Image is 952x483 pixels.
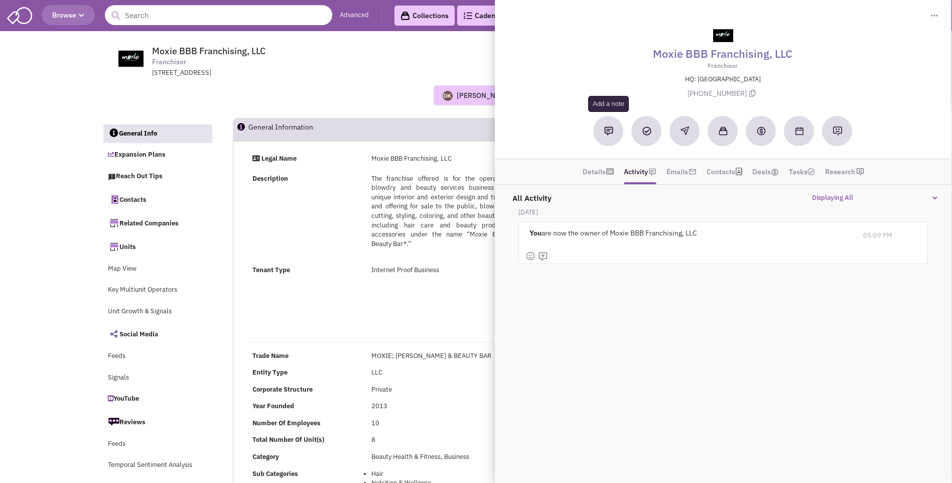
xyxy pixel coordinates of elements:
b: Number Of Employees [252,419,321,427]
a: Key Multiunit Operators [103,281,212,300]
a: Tasks [789,164,815,179]
p: HQ: [GEOGRAPHIC_DATA] [506,75,939,84]
b: Corporate Structure [252,385,313,394]
b: Total Number Of Unit(s) [252,435,324,444]
a: Activity [624,164,648,179]
div: Internet Proof Business [365,266,531,275]
a: Reach Out Tips [103,167,212,186]
span: [PHONE_NUMBER] [688,89,758,98]
img: icon-note.png [648,168,656,176]
img: Schedule a Meeting [795,127,803,135]
div: Beauty Health & Fitness, Business [365,452,531,462]
b: Trade Name [252,351,289,360]
img: TaskCount.png [807,168,815,176]
b: Entity Type [252,368,288,377]
h2: General Information [248,118,313,141]
img: icon-dealamount.png [771,168,779,176]
p: Franchisor [506,61,939,70]
a: Moxie BBB Franchising, LLC [653,46,793,61]
img: Add a Task [642,127,651,136]
a: Emails [666,164,688,179]
a: Collections [394,6,455,26]
a: Contacts [707,164,735,179]
a: Advanced [340,11,369,20]
img: research-icon.png [856,168,864,176]
label: All Activity [507,188,552,203]
img: Cadences_logo.png [463,12,472,19]
a: Contacts [103,189,212,210]
strong: Description [252,174,288,183]
div: [STREET_ADDRESS] [152,68,414,78]
div: Private [365,385,531,395]
span: 05:09 PM [863,231,892,239]
div: LLC [365,368,531,378]
a: Reviews [103,411,212,432]
a: Deals [752,164,779,179]
span: The franchise offered is for the operation of a blowdry and beauty services business having a uni... [371,174,525,248]
b: Category [252,452,279,461]
div: Moxie BBB Franchising, LLC [365,154,531,164]
div: are now the owner of Moxie BBB Franchising, LLC [526,222,855,244]
div: MOXIE; [PERSON_NAME] & BEAUTY BAR [365,351,531,361]
span: Moxie BBB Franchising, LLC [152,45,265,57]
div: 10 [365,419,531,428]
img: Reachout [681,127,689,135]
a: Cadences [457,6,512,26]
div: [PERSON_NAME] [457,90,512,100]
li: Hair [371,469,525,479]
div: Add a note [588,96,629,112]
a: Feeds [103,435,212,454]
a: Signals [103,369,212,388]
a: Related Companies [103,212,212,233]
img: icon-collection-lavender-black.svg [400,11,410,21]
img: face-smile.png [526,251,536,261]
a: General Info [103,125,213,144]
a: Unit Growth & Signals [103,302,212,321]
a: Social Media [103,323,212,344]
a: YouTube [103,390,212,409]
img: Add a note [604,127,613,136]
input: Search [105,5,332,25]
b: You [530,228,542,237]
img: Create a deal [756,126,766,136]
a: Feeds [103,347,212,366]
div: 2013 [365,402,531,411]
b: [DATE] [519,208,538,216]
a: Temporal Sentiment Analysis [103,456,212,475]
img: mdi_comment-add-outline.png [538,252,549,262]
img: Add to a collection [719,127,728,136]
span: Browse [52,11,84,20]
strong: Legal Name [261,154,297,163]
b: Year Founded [252,402,294,410]
span: Franchisor [152,57,186,67]
button: Browse [42,5,95,25]
button: Add to a collection [708,116,738,146]
img: Request research [833,126,843,136]
a: Details [583,164,606,179]
img: icon-email-active-16.png [689,168,697,176]
a: Units [103,236,212,257]
div: 8 [365,435,531,445]
a: Research [826,164,856,179]
a: Expansion Plans [103,146,212,165]
img: SmartAdmin [7,5,32,24]
strong: Tenant Type [252,266,290,274]
a: Map View [103,260,212,279]
b: Sub Categories [252,469,298,478]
